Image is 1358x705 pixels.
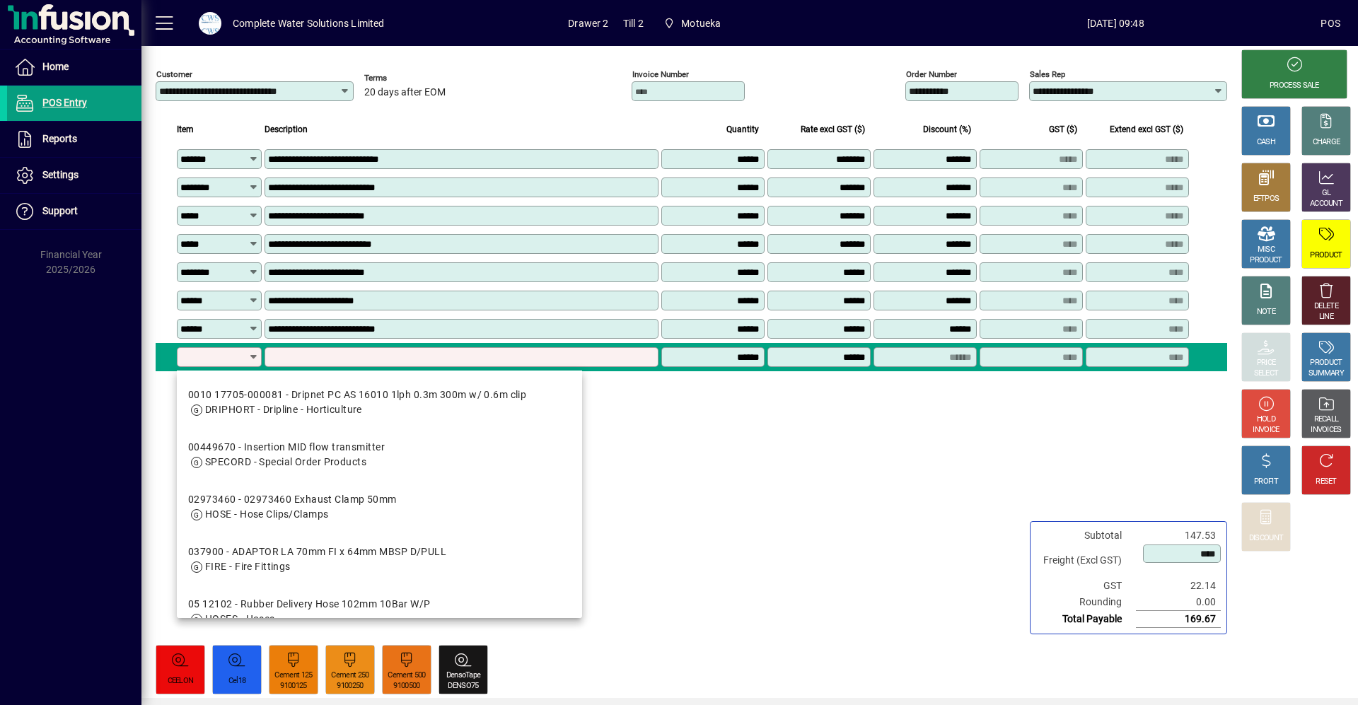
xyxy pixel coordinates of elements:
div: PROFIT [1254,477,1278,487]
div: Complete Water Solutions Limited [233,12,385,35]
span: Home [42,61,69,72]
mat-option: 0010 17705-000081 - Dripnet PC AS 16010 1lph 0.3m 300m w/ 0.6m clip [177,376,582,429]
div: PRODUCT [1310,358,1342,368]
a: Support [7,194,141,229]
span: Reports [42,133,77,144]
div: 9100125 [280,681,306,692]
span: Terms [364,74,449,83]
td: 22.14 [1136,578,1221,594]
mat-option: 00449670 - Insertion MID flow transmitter [177,429,582,481]
div: DENSO75 [448,681,478,692]
div: DISCOUNT [1249,533,1283,544]
div: 037900 - ADAPTOR LA 70mm FI x 64mm MBSP D/PULL [188,544,446,559]
div: SUMMARY [1308,368,1344,379]
span: 20 days after EOM [364,87,446,98]
span: SPECORD - Special Order Products [205,456,366,467]
td: 0.00 [1136,594,1221,611]
div: RECALL [1314,414,1339,425]
span: Drawer 2 [568,12,608,35]
span: Support [42,205,78,216]
td: Subtotal [1036,528,1136,544]
td: 147.53 [1136,528,1221,544]
a: Reports [7,122,141,157]
span: GST ($) [1049,122,1077,137]
div: CASH [1257,137,1275,148]
div: ACCOUNT [1310,199,1342,209]
span: Quantity [726,122,759,137]
td: Total Payable [1036,611,1136,628]
div: Cement 500 [388,670,425,681]
div: RESET [1316,477,1337,487]
div: EFTPOS [1253,194,1279,204]
div: INVOICE [1253,425,1279,436]
span: FIRE - Fire Fittings [205,561,291,572]
div: NOTE [1257,307,1275,317]
td: Rounding [1036,594,1136,611]
span: HOSE - Hose Clips/Clamps [205,508,329,520]
div: INVOICES [1311,425,1341,436]
mat-option: 05 12102 - Rubber Delivery Hose 102mm 10Bar W/P [177,585,582,638]
div: 05 12102 - Rubber Delivery Hose 102mm 10Bar W/P [188,597,431,612]
span: Settings [42,169,79,180]
mat-label: Invoice number [632,69,689,79]
span: Motueka [681,12,721,35]
mat-option: 037900 - ADAPTOR LA 70mm FI x 64mm MBSP D/PULL [177,533,582,585]
div: CHARGE [1313,137,1340,148]
span: Discount (%) [923,122,971,137]
td: GST [1036,578,1136,594]
span: DRIPHORT - Dripline - Horticulture [205,404,362,415]
div: POS [1321,12,1340,35]
div: Cement 125 [274,670,312,681]
div: MISC [1258,245,1275,255]
div: 9100500 [393,681,419,692]
mat-label: Sales rep [1030,69,1065,79]
mat-label: Order number [906,69,957,79]
div: SELECT [1254,368,1279,379]
div: PROCESS SALE [1270,81,1319,91]
div: PRICE [1257,358,1276,368]
div: HOLD [1257,414,1275,425]
div: 00449670 - Insertion MID flow transmitter [188,440,385,455]
div: GL [1322,188,1331,199]
span: Motueka [658,11,727,36]
div: 0010 17705-000081 - Dripnet PC AS 16010 1lph 0.3m 300m w/ 0.6m clip [188,388,526,402]
span: Item [177,122,194,137]
a: Home [7,49,141,85]
span: [DATE] 09:48 [910,12,1321,35]
button: Profile [187,11,233,36]
span: POS Entry [42,97,87,108]
a: Settings [7,158,141,193]
div: Cement 250 [331,670,368,681]
div: PRODUCT [1310,250,1342,261]
mat-option: 02973460 - 02973460 Exhaust Clamp 50mm [177,481,582,533]
span: Till 2 [623,12,644,35]
div: 9100250 [337,681,363,692]
span: Extend excl GST ($) [1110,122,1183,137]
span: Description [265,122,308,137]
span: Rate excl GST ($) [801,122,865,137]
div: PRODUCT [1250,255,1282,266]
div: CEELON [168,676,194,687]
td: 169.67 [1136,611,1221,628]
div: DensoTape [446,670,481,681]
div: DELETE [1314,301,1338,312]
div: LINE [1319,312,1333,322]
div: 02973460 - 02973460 Exhaust Clamp 50mm [188,492,397,507]
td: Freight (Excl GST) [1036,544,1136,578]
div: Cel18 [228,676,246,687]
mat-label: Customer [156,69,192,79]
span: HOSES - Hoses [205,613,275,624]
